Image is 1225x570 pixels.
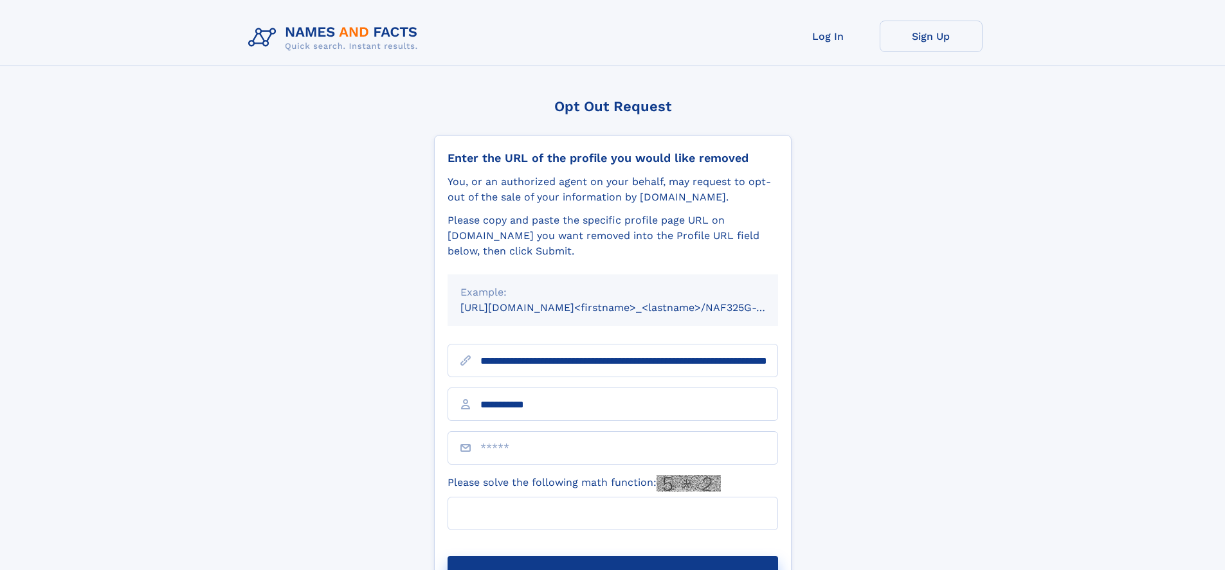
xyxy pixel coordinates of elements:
div: Enter the URL of the profile you would like removed [448,151,778,165]
div: Example: [460,285,765,300]
img: Logo Names and Facts [243,21,428,55]
a: Sign Up [880,21,983,52]
div: Please copy and paste the specific profile page URL on [DOMAIN_NAME] you want removed into the Pr... [448,213,778,259]
small: [URL][DOMAIN_NAME]<firstname>_<lastname>/NAF325G-xxxxxxxx [460,301,803,314]
div: You, or an authorized agent on your behalf, may request to opt-out of the sale of your informatio... [448,174,778,205]
label: Please solve the following math function: [448,475,721,492]
div: Opt Out Request [434,98,792,114]
a: Log In [777,21,880,52]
